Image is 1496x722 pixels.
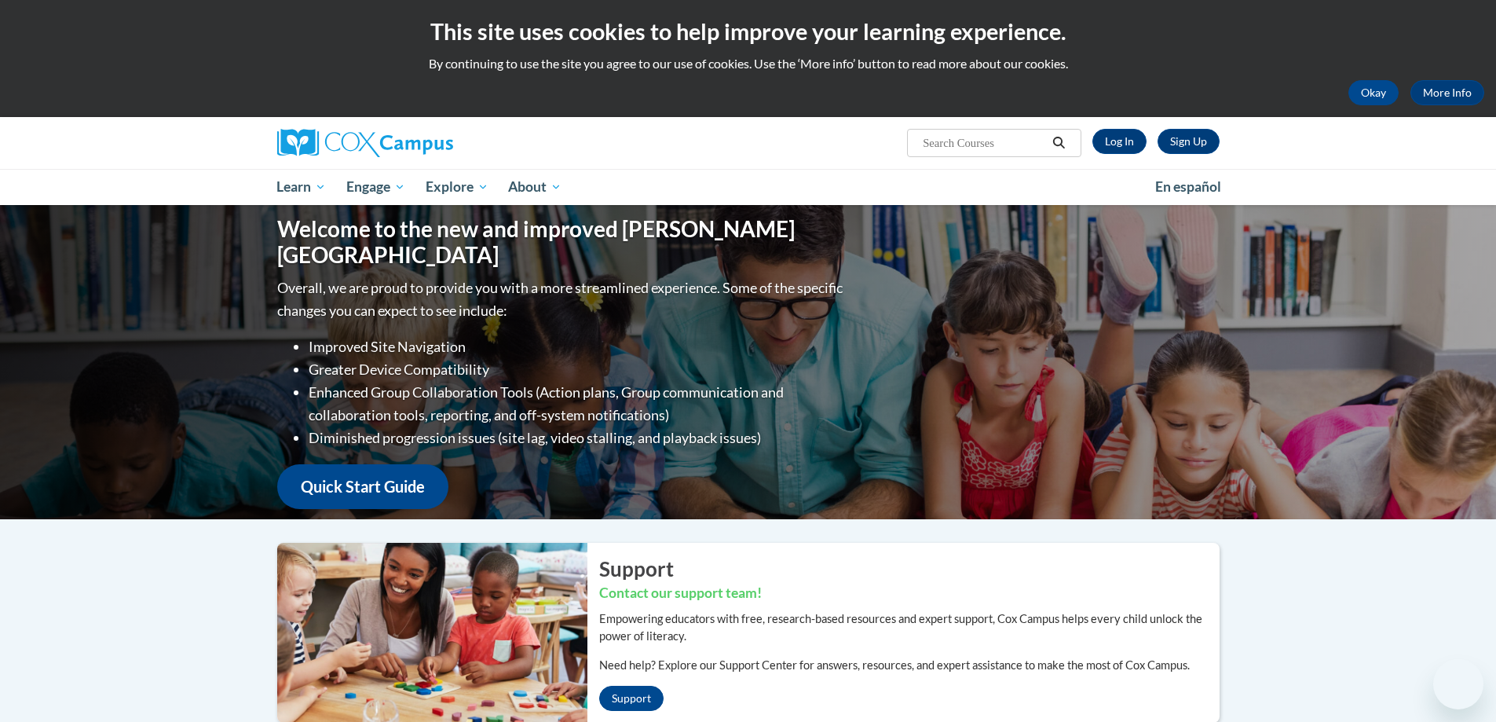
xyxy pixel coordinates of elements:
[599,584,1220,603] h3: Contact our support team!
[1145,170,1231,203] a: En español
[346,178,405,196] span: Engage
[1348,80,1399,105] button: Okay
[921,134,1047,152] input: Search Courses
[599,610,1220,645] p: Empowering educators with free, research-based resources and expert support, Cox Campus helps eve...
[415,169,499,205] a: Explore
[277,277,847,322] p: Overall, we are proud to provide you with a more streamlined experience. Some of the specific cha...
[498,169,572,205] a: About
[508,178,561,196] span: About
[336,169,415,205] a: Engage
[599,657,1220,674] p: Need help? Explore our Support Center for answers, resources, and expert assistance to make the m...
[426,178,488,196] span: Explore
[1092,129,1147,154] a: Log In
[1410,80,1484,105] a: More Info
[276,178,326,196] span: Learn
[267,169,337,205] a: Learn
[599,555,1220,583] h2: Support
[277,216,847,269] h1: Welcome to the new and improved [PERSON_NAME][GEOGRAPHIC_DATA]
[12,55,1484,72] p: By continuing to use the site you agree to our use of cookies. Use the ‘More info’ button to read...
[599,686,664,711] a: Support
[309,427,847,449] li: Diminished progression issues (site lag, video stalling, and playback issues)
[1047,134,1070,152] button: Search
[254,169,1243,205] div: Main menu
[309,335,847,358] li: Improved Site Navigation
[1155,178,1221,195] span: En español
[277,129,453,157] img: Cox Campus
[1158,129,1220,154] a: Register
[309,358,847,381] li: Greater Device Compatibility
[277,464,448,509] a: Quick Start Guide
[277,129,576,157] a: Cox Campus
[265,543,587,722] img: ...
[12,16,1484,47] h2: This site uses cookies to help improve your learning experience.
[1433,659,1483,709] iframe: Button to launch messaging window
[309,381,847,427] li: Enhanced Group Collaboration Tools (Action plans, Group communication and collaboration tools, re...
